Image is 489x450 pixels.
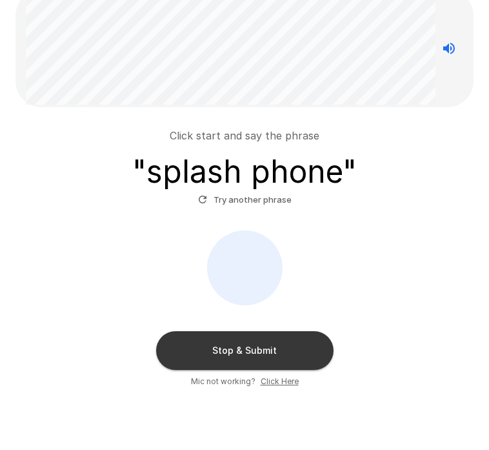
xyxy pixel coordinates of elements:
button: Try another phrase [195,190,295,210]
p: Click start and say the phrase [170,128,319,143]
h3: " splash phone " [132,154,357,190]
span: Mic not working? [191,375,255,388]
u: Click Here [261,376,299,386]
button: Stop & Submit [156,331,334,370]
button: Stop reading questions aloud [436,36,462,61]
